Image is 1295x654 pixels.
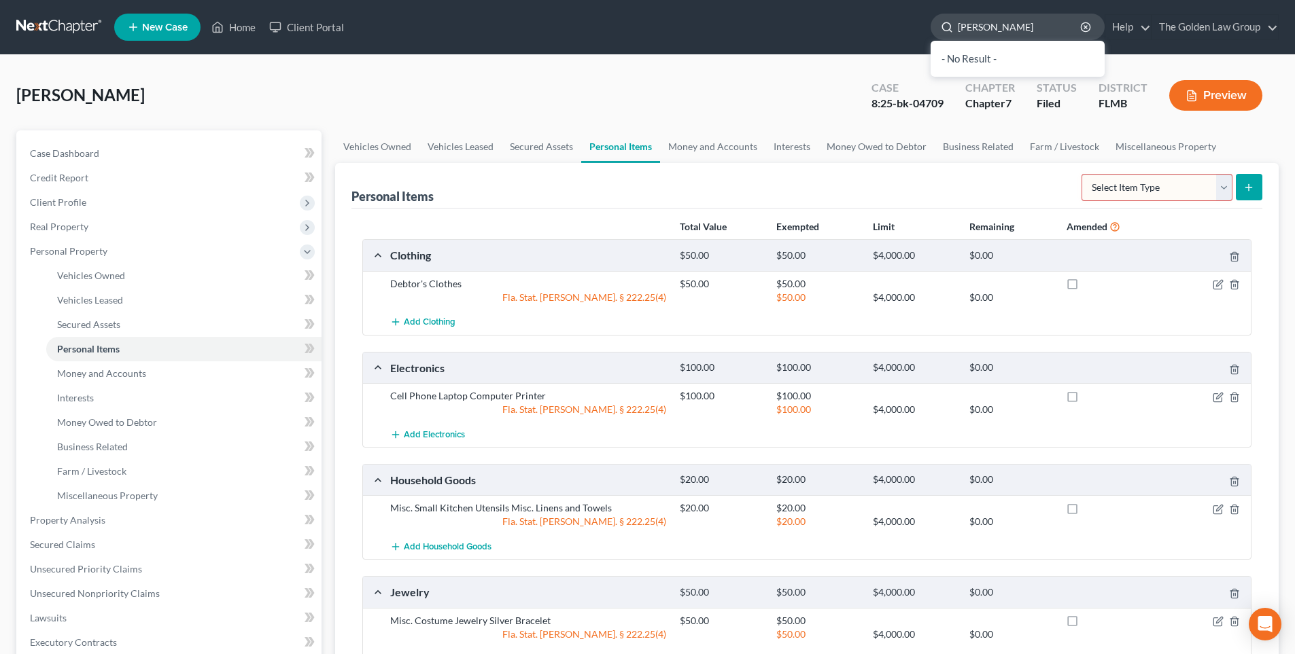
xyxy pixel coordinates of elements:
[57,367,146,379] span: Money and Accounts
[770,501,866,515] div: $20.00
[1037,96,1077,111] div: Filed
[673,277,770,291] div: $50.00
[390,534,491,559] button: Add Household Goods
[57,270,125,281] span: Vehicles Owned
[965,96,1015,111] div: Chapter
[770,515,866,528] div: $20.00
[30,636,117,648] span: Executory Contracts
[680,221,727,232] strong: Total Value
[871,96,944,111] div: 8:25-bk-04709
[1169,80,1262,111] button: Preview
[673,501,770,515] div: $20.00
[383,628,673,641] div: Fla. Stat. [PERSON_NAME]. § 222.25(4)
[46,264,322,288] a: Vehicles Owned
[19,557,322,581] a: Unsecured Priority Claims
[57,416,157,428] span: Money Owed to Debtor
[502,130,581,163] a: Secured Assets
[19,166,322,190] a: Credit Report
[770,277,866,291] div: $50.00
[963,628,1059,641] div: $0.00
[383,501,673,515] div: Misc. Small Kitchen Utensils Misc. Linens and Towels
[383,277,673,291] div: Debtor's Clothes
[404,429,465,440] span: Add Electronics
[30,563,142,575] span: Unsecured Priority Claims
[581,130,660,163] a: Personal Items
[1099,80,1147,96] div: District
[390,422,465,447] button: Add Electronics
[1249,608,1281,640] div: Open Intercom Messenger
[963,291,1059,304] div: $0.00
[770,586,866,599] div: $50.00
[57,465,126,477] span: Farm / Livestock
[673,389,770,403] div: $100.00
[1067,221,1107,232] strong: Amended
[866,291,963,304] div: $4,000.00
[30,221,88,232] span: Real Property
[383,473,673,487] div: Household Goods
[404,541,491,552] span: Add Household Goods
[19,606,322,630] a: Lawsuits
[866,403,963,416] div: $4,000.00
[1005,96,1012,109] span: 7
[969,221,1014,232] strong: Remaining
[1037,80,1077,96] div: Status
[57,490,158,501] span: Miscellaneous Property
[673,614,770,628] div: $50.00
[383,291,673,304] div: Fla. Stat. [PERSON_NAME]. § 222.25(4)
[30,514,105,526] span: Property Analysis
[46,288,322,312] a: Vehicles Leased
[19,508,322,532] a: Property Analysis
[770,473,866,486] div: $20.00
[30,147,99,159] span: Case Dashboard
[673,586,770,599] div: $50.00
[673,473,770,486] div: $20.00
[383,515,673,528] div: Fla. Stat. [PERSON_NAME]. § 222.25(4)
[818,130,935,163] a: Money Owed to Debtor
[963,249,1059,262] div: $0.00
[19,141,322,166] a: Case Dashboard
[205,15,262,39] a: Home
[57,343,120,355] span: Personal Items
[57,441,128,452] span: Business Related
[383,361,673,375] div: Electronics
[866,249,963,262] div: $4,000.00
[46,459,322,484] a: Farm / Livestock
[770,628,866,641] div: $50.00
[1105,15,1151,39] a: Help
[19,532,322,557] a: Secured Claims
[46,484,322,508] a: Miscellaneous Property
[660,130,765,163] a: Money and Accounts
[30,539,95,550] span: Secured Claims
[262,15,351,39] a: Client Portal
[390,310,455,335] button: Add Clothing
[383,403,673,416] div: Fla. Stat. [PERSON_NAME]. § 222.25(4)
[1022,130,1107,163] a: Farm / Livestock
[30,612,67,623] span: Lawsuits
[383,585,673,599] div: Jewelry
[335,130,419,163] a: Vehicles Owned
[19,581,322,606] a: Unsecured Nonpriority Claims
[963,361,1059,374] div: $0.00
[770,291,866,304] div: $50.00
[383,389,673,403] div: Cell Phone Laptop Computer Printer
[866,361,963,374] div: $4,000.00
[383,248,673,262] div: Clothing
[776,221,819,232] strong: Exempted
[46,435,322,459] a: Business Related
[770,249,866,262] div: $50.00
[30,245,107,257] span: Personal Property
[873,221,895,232] strong: Limit
[770,614,866,628] div: $50.00
[673,249,770,262] div: $50.00
[963,515,1059,528] div: $0.00
[16,85,145,105] span: [PERSON_NAME]
[419,130,502,163] a: Vehicles Leased
[1152,15,1278,39] a: The Golden Law Group
[866,473,963,486] div: $4,000.00
[770,403,866,416] div: $100.00
[1099,96,1147,111] div: FLMB
[770,389,866,403] div: $100.00
[765,130,818,163] a: Interests
[351,188,434,204] div: Personal Items
[866,515,963,528] div: $4,000.00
